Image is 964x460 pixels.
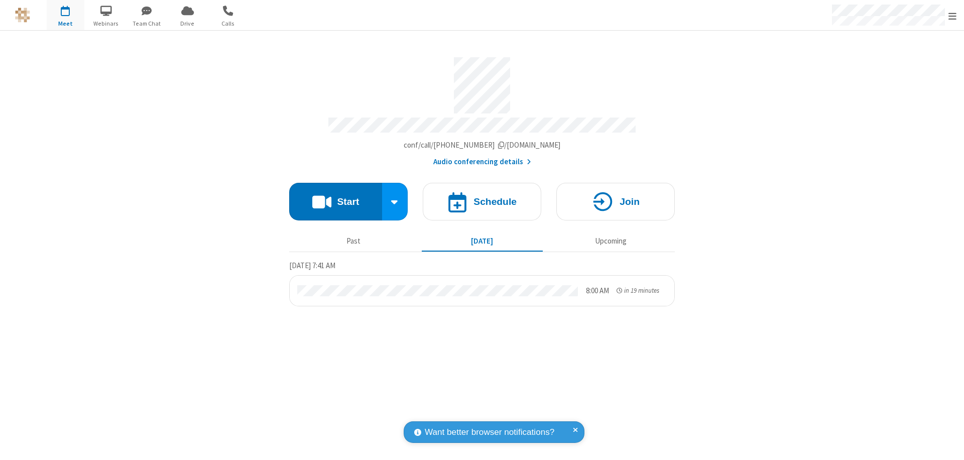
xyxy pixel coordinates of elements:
span: Webinars [87,19,125,28]
span: Team Chat [128,19,166,28]
div: 8:00 AM [586,285,609,297]
span: Calls [209,19,247,28]
h4: Schedule [473,197,517,206]
button: [DATE] [422,232,543,251]
span: [DATE] 7:41 AM [289,261,335,270]
img: QA Selenium DO NOT DELETE OR CHANGE [15,8,30,23]
button: Past [293,232,414,251]
h4: Join [620,197,640,206]
h4: Start [337,197,359,206]
section: Account details [289,50,675,168]
span: Drive [169,19,206,28]
button: Upcoming [550,232,671,251]
section: Today's Meetings [289,260,675,306]
button: Copy my meeting room linkCopy my meeting room link [404,140,561,151]
button: Start [289,183,382,220]
div: Start conference options [382,183,408,220]
button: Audio conferencing details [433,156,531,168]
span: Copy my meeting room link [404,140,561,150]
span: Meet [47,19,84,28]
button: Join [556,183,675,220]
button: Schedule [423,183,541,220]
span: in 19 minutes [624,286,659,295]
span: Want better browser notifications? [425,426,554,439]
